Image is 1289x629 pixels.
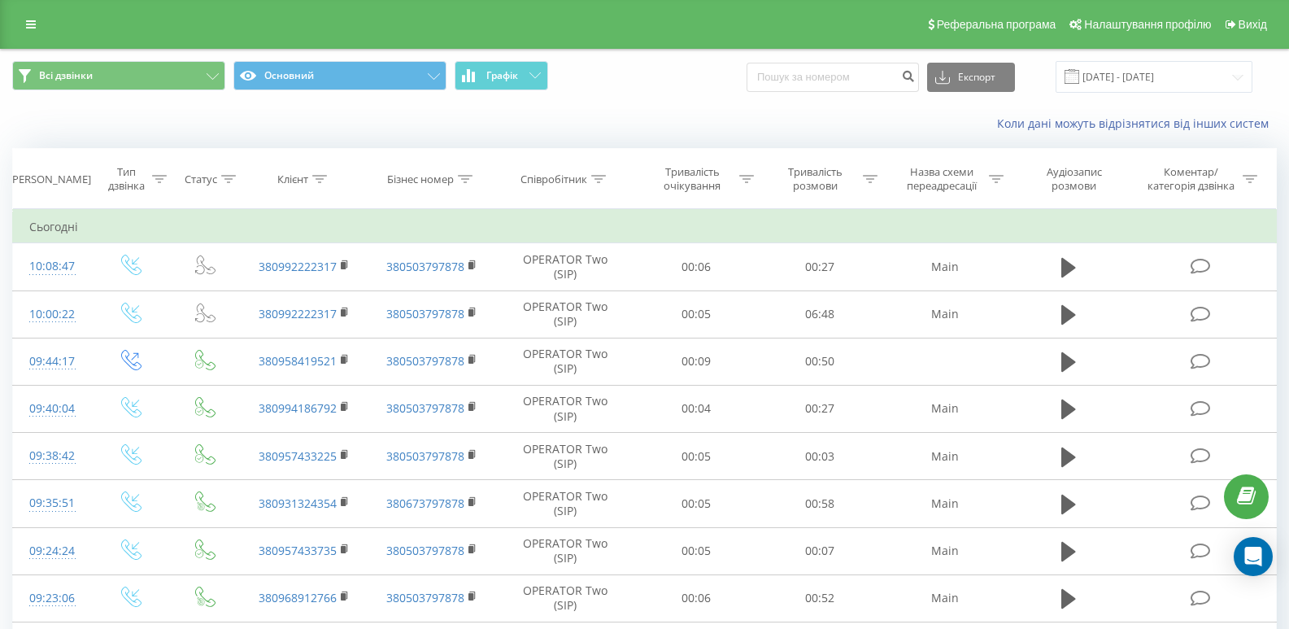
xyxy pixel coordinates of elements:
[496,433,634,480] td: OPERATOR Two (SIP)
[1084,18,1211,31] span: Налаштування профілю
[634,527,758,574] td: 00:05
[386,400,464,416] a: 380503797878
[634,385,758,432] td: 00:04
[520,173,587,186] div: Співробітник
[898,165,985,193] div: Назва схеми переадресації
[634,574,758,622] td: 00:06
[937,18,1056,31] span: Реферальна програма
[496,385,634,432] td: OPERATOR Two (SIP)
[185,173,217,186] div: Статус
[39,69,93,82] span: Всі дзвінки
[29,251,76,282] div: 10:08:47
[773,165,859,193] div: Тривалість розмови
[634,480,758,527] td: 00:05
[881,385,1009,432] td: Main
[634,290,758,338] td: 00:05
[455,61,548,90] button: Графік
[29,535,76,567] div: 09:24:24
[259,353,337,369] a: 380958419521
[259,259,337,274] a: 380992222317
[881,527,1009,574] td: Main
[29,393,76,425] div: 09:40:04
[29,583,76,614] div: 09:23:06
[259,448,337,464] a: 380957433225
[758,527,882,574] td: 00:07
[1143,165,1239,193] div: Коментар/категорія дзвінка
[496,243,634,290] td: OPERATOR Two (SIP)
[29,346,76,378] div: 09:44:17
[277,173,308,186] div: Клієнт
[758,574,882,622] td: 00:52
[386,448,464,464] a: 380503797878
[259,543,337,558] a: 380957433735
[881,243,1009,290] td: Main
[758,433,882,480] td: 00:03
[1239,18,1267,31] span: Вихід
[758,385,882,432] td: 00:27
[386,353,464,369] a: 380503797878
[496,480,634,527] td: OPERATOR Two (SIP)
[496,290,634,338] td: OPERATOR Two (SIP)
[9,173,91,186] div: [PERSON_NAME]
[496,527,634,574] td: OPERATOR Two (SIP)
[233,61,446,90] button: Основний
[758,243,882,290] td: 00:27
[259,400,337,416] a: 380994186792
[496,574,634,622] td: OPERATOR Two (SIP)
[12,61,225,90] button: Всі дзвінки
[634,338,758,385] td: 00:09
[649,165,735,193] div: Тривалість очікування
[758,338,882,385] td: 00:50
[997,116,1277,131] a: Коли дані можуть відрізнятися вiд інших систем
[486,70,518,81] span: Графік
[881,480,1009,527] td: Main
[496,338,634,385] td: OPERATOR Two (SIP)
[1234,537,1273,576] div: Open Intercom Messenger
[29,487,76,519] div: 09:35:51
[758,480,882,527] td: 00:58
[259,496,337,511] a: 380931324354
[386,590,464,605] a: 380503797878
[747,63,919,92] input: Пошук за номером
[1024,165,1124,193] div: Аудіозапис розмови
[634,433,758,480] td: 00:05
[106,165,147,193] div: Тип дзвінка
[386,543,464,558] a: 380503797878
[259,306,337,321] a: 380992222317
[386,496,464,511] a: 380673797878
[881,433,1009,480] td: Main
[13,211,1277,243] td: Сьогодні
[881,290,1009,338] td: Main
[29,299,76,330] div: 10:00:22
[259,590,337,605] a: 380968912766
[386,259,464,274] a: 380503797878
[634,243,758,290] td: 00:06
[758,290,882,338] td: 06:48
[386,306,464,321] a: 380503797878
[881,574,1009,622] td: Main
[927,63,1015,92] button: Експорт
[29,440,76,472] div: 09:38:42
[387,173,454,186] div: Бізнес номер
